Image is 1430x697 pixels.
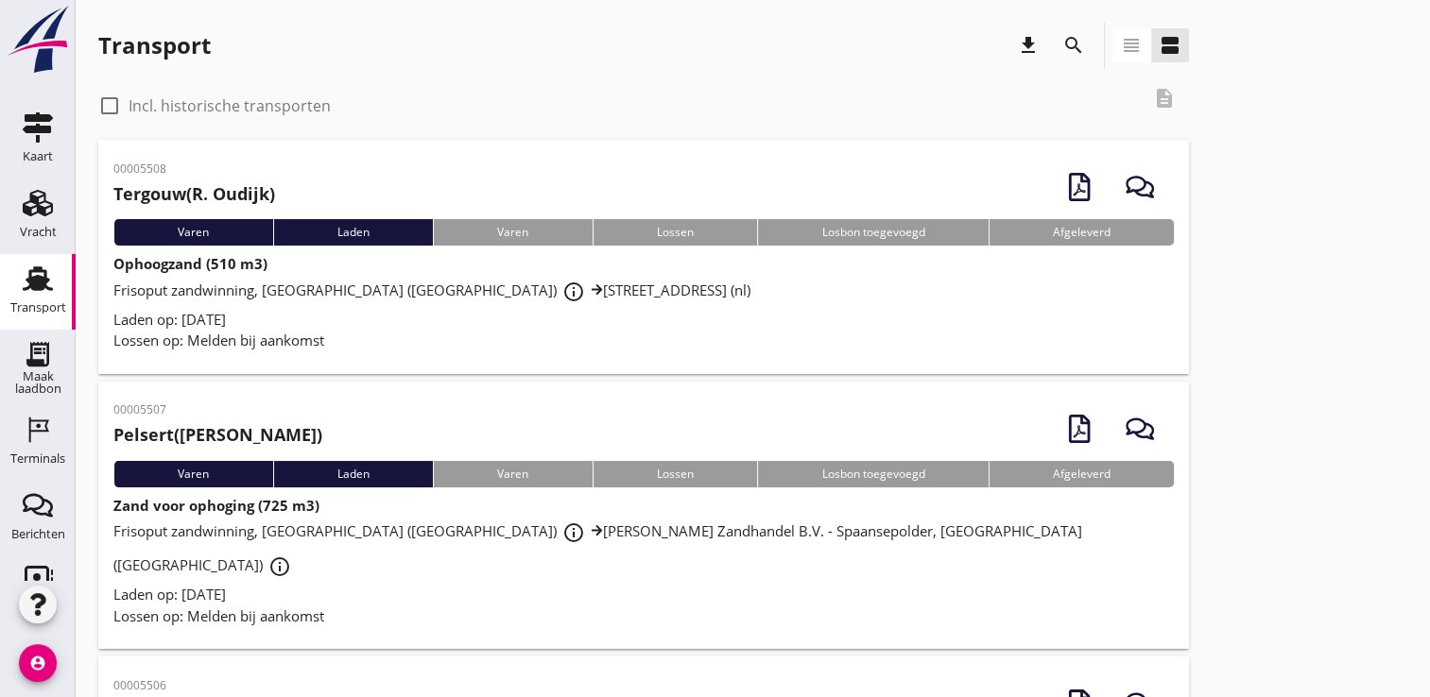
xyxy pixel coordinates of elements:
a: 00005508Tergouw(R. Oudijk)VarenLadenVarenLossenLosbon toegevoegdAfgeleverdOphoogzand (510 m3)Fris... [98,140,1189,374]
i: download [1017,34,1040,57]
div: Losbon toegevoegd [757,461,989,487]
h2: (R. Oudijk) [113,181,275,207]
i: info_outline [562,280,585,303]
i: search [1062,34,1085,57]
div: Losbon toegevoegd [757,219,989,246]
div: Varen [113,219,273,246]
div: Vracht [20,226,57,238]
span: Laden op: [DATE] [113,310,226,329]
a: 00005507Pelsert([PERSON_NAME])VarenLadenVarenLossenLosbon toegevoegdAfgeleverdZand voor ophoging ... [98,382,1189,650]
i: info_outline [268,555,291,578]
div: Varen [433,461,593,487]
div: Afgeleverd [989,461,1175,487]
div: Lossen [593,461,758,487]
p: 00005508 [113,161,275,178]
p: 00005506 [113,677,326,694]
div: Laden [273,219,434,246]
i: view_headline [1120,34,1143,57]
i: view_agenda [1159,34,1181,57]
h2: ([PERSON_NAME]) [113,422,322,448]
div: Transport [98,30,211,60]
div: Laden [273,461,434,487]
label: Incl. historische transporten [129,96,331,115]
div: Terminals [10,452,65,465]
span: Lossen op: Melden bij aankomst [113,331,324,349]
i: info_outline [562,521,585,544]
span: Lossen op: Melden bij aankomst [113,606,324,625]
div: Berichten [11,528,65,540]
strong: Tergouw [113,182,186,205]
div: Varen [113,461,273,487]
img: logo-small.a267ee39.svg [4,5,72,75]
span: Frisoput zandwinning, [GEOGRAPHIC_DATA] ([GEOGRAPHIC_DATA]) [STREET_ADDRESS] (nl) [113,280,750,299]
div: Varen [433,219,593,246]
span: Laden op: [DATE] [113,585,226,603]
div: Transport [10,301,66,314]
strong: Pelsert [113,423,174,446]
i: account_circle [19,644,57,682]
p: 00005507 [113,401,322,418]
strong: Ophoogzand (510 m3) [113,254,267,273]
div: Kaart [23,150,53,162]
span: Frisoput zandwinning, [GEOGRAPHIC_DATA] ([GEOGRAPHIC_DATA]) [PERSON_NAME] Zandhandel B.V. - Spaan... [113,521,1082,574]
strong: Zand voor ophoging (725 m3) [113,496,319,515]
div: Lossen [593,219,758,246]
div: Afgeleverd [989,219,1175,246]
